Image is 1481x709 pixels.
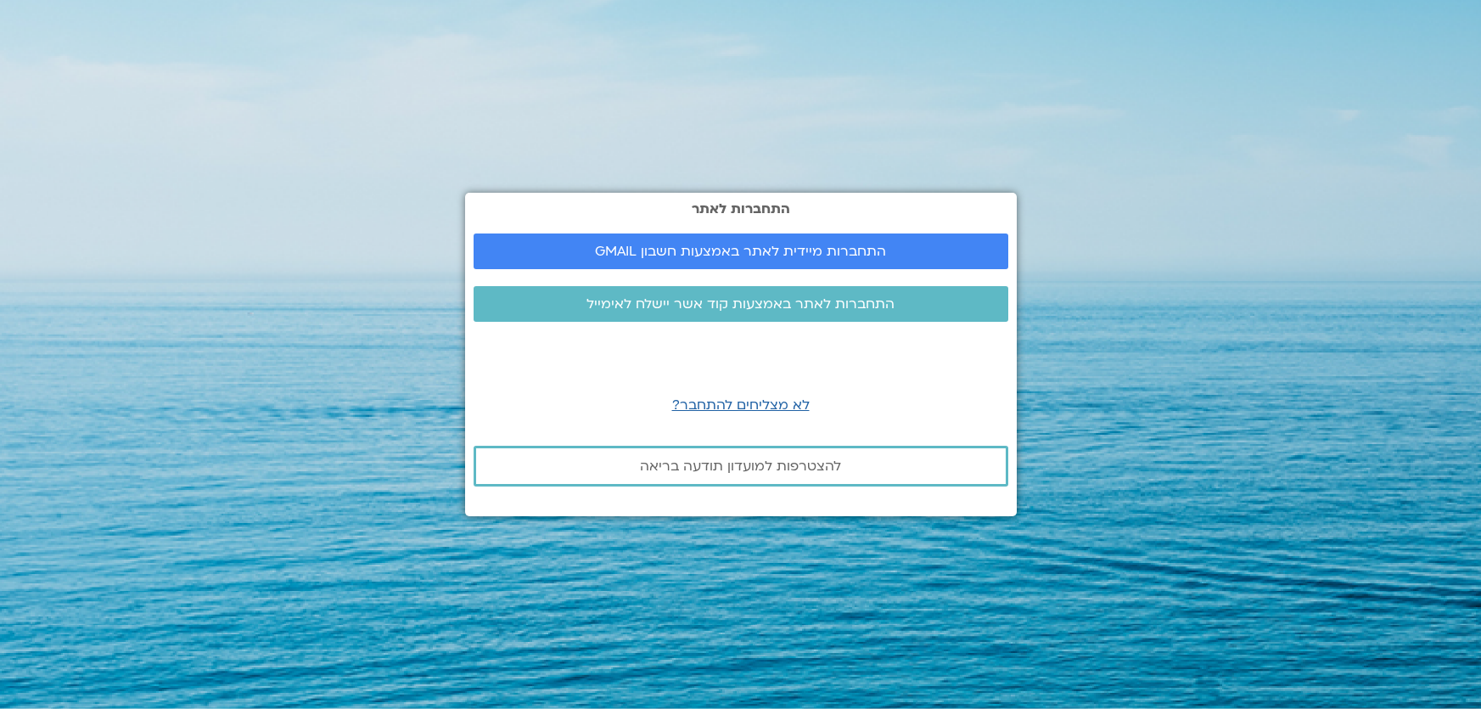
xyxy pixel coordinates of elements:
span: התחברות לאתר באמצעות קוד אשר יישלח לאימייל [586,296,895,312]
a: התחברות מיידית לאתר באמצעות חשבון GMAIL [474,234,1008,269]
a: להצטרפות למועדון תודעה בריאה [474,446,1008,487]
span: להצטרפות למועדון תודעה בריאה [640,459,841,474]
a: התחברות לאתר באמצעות קוד אשר יישלח לאימייל [474,286,1008,322]
span: התחברות מיידית לאתר באמצעות חשבון GMAIL [595,244,886,259]
h2: התחברות לאתר [474,201,1008,217]
a: לא מצליחים להתחבר? [672,396,810,414]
